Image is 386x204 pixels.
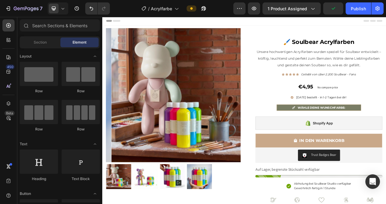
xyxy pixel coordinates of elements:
[196,24,359,40] h2: Rich Text Editor. Editing area: main
[90,139,100,149] span: Toggle open
[20,127,58,132] div: Row
[196,40,359,67] div: Rich Text Editor. Editing area: main
[6,64,15,69] div: 450
[90,189,100,199] span: Toggle open
[365,174,380,189] div: Open Intercom Messenger
[5,111,15,116] div: Beta
[20,19,100,31] input: Search Sections & Elements
[270,133,296,140] div: Shopify App
[73,40,86,45] span: Element
[62,88,100,94] div: Row
[62,176,100,182] div: Text Block
[2,2,45,15] button: 7
[40,5,42,12] p: 7
[268,5,307,12] span: 1 product assigned
[196,192,279,201] p: Auf Lager, begrenzte Stückzahl verfügbar
[249,101,313,106] span: [DATE] bestellt - in 1-2 Tagen bei dir!
[196,150,359,168] button: IN DEN WARENKORB
[262,2,321,15] button: 1 product assigned
[85,2,110,15] div: Undo/Redo
[102,17,386,204] iframe: Design area
[268,174,300,180] div: Trust Badges Bear
[346,2,371,15] button: Publish
[351,5,366,12] div: Publish
[34,40,47,45] span: Section
[255,71,325,76] i: Geliebt von über 2.200 Soulbear - Fans
[20,54,32,59] span: Layout
[198,42,358,65] span: Unsere hochwertigen Acrylfarben wurden speziell für Soulbear entwickelt – kräftig, leuchtend und ...
[276,89,303,92] p: No compare price
[197,24,359,39] p: ⁠⁠⁠⁠⁠⁠⁠
[20,88,58,94] div: Row
[251,85,271,94] div: €4,95
[20,191,31,196] span: Button
[148,5,150,12] span: /
[232,28,323,37] strong: 🖌️ Soulbear Acrylfarben
[256,174,263,181] img: CLDR_q6erfwCEAE=.png
[151,5,172,12] span: Acrylfarbe
[20,141,27,147] span: Text
[251,170,305,185] button: Trust Badges Bear
[20,176,58,182] div: Heading
[251,114,312,119] strong: WÄHLE DEINE WUNSCHFARBE:
[253,155,311,163] div: IN DEN WARENKORB
[62,127,100,132] div: Row
[90,51,100,61] span: Toggle open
